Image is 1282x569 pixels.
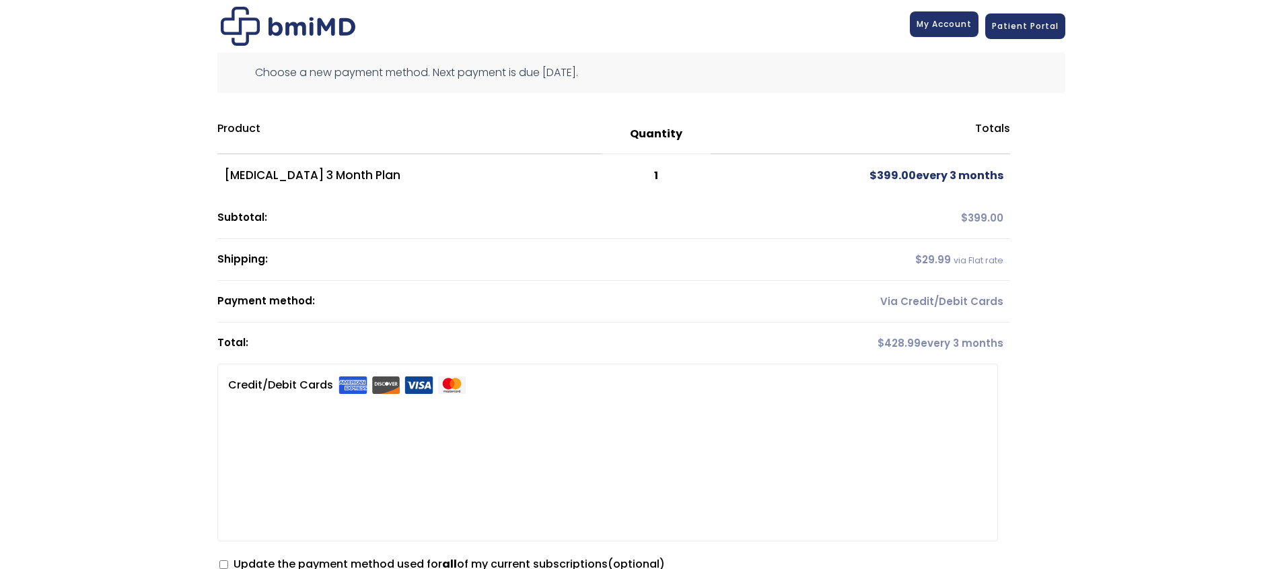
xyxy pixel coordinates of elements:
[917,18,972,30] span: My Account
[371,376,400,394] img: Discover
[217,323,711,364] th: Total:
[961,211,1003,225] span: 399.00
[225,393,985,523] iframe: Secure payment input frame
[602,154,711,197] td: 1
[228,374,466,396] label: Credit/Debit Cards
[339,376,367,394] img: Amex
[217,114,602,154] th: Product
[992,20,1059,32] span: Patient Portal
[711,154,1009,197] td: every 3 months
[217,281,711,323] th: Payment method:
[711,114,1009,154] th: Totals
[915,253,922,267] span: $
[711,323,1009,364] td: every 3 months
[221,7,355,46] img: Checkout
[219,560,228,569] input: Update the payment method used forallof my current subscriptions(optional)
[217,197,711,239] th: Subtotal:
[915,253,951,267] span: 29.99
[869,168,916,183] span: 399.00
[985,13,1065,39] a: Patient Portal
[437,376,466,394] img: Mastercard
[961,211,968,225] span: $
[878,336,884,350] span: $
[711,281,1009,323] td: Via Credit/Debit Cards
[910,11,978,37] a: My Account
[954,255,1003,266] small: via Flat rate
[217,239,711,281] th: Shipping:
[217,154,602,197] td: [MEDICAL_DATA] 3 Month Plan
[602,114,711,154] th: Quantity
[869,168,877,183] span: $
[217,53,1065,93] div: Choose a new payment method. Next payment is due [DATE].
[404,376,433,394] img: Visa
[878,336,921,350] span: 428.99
